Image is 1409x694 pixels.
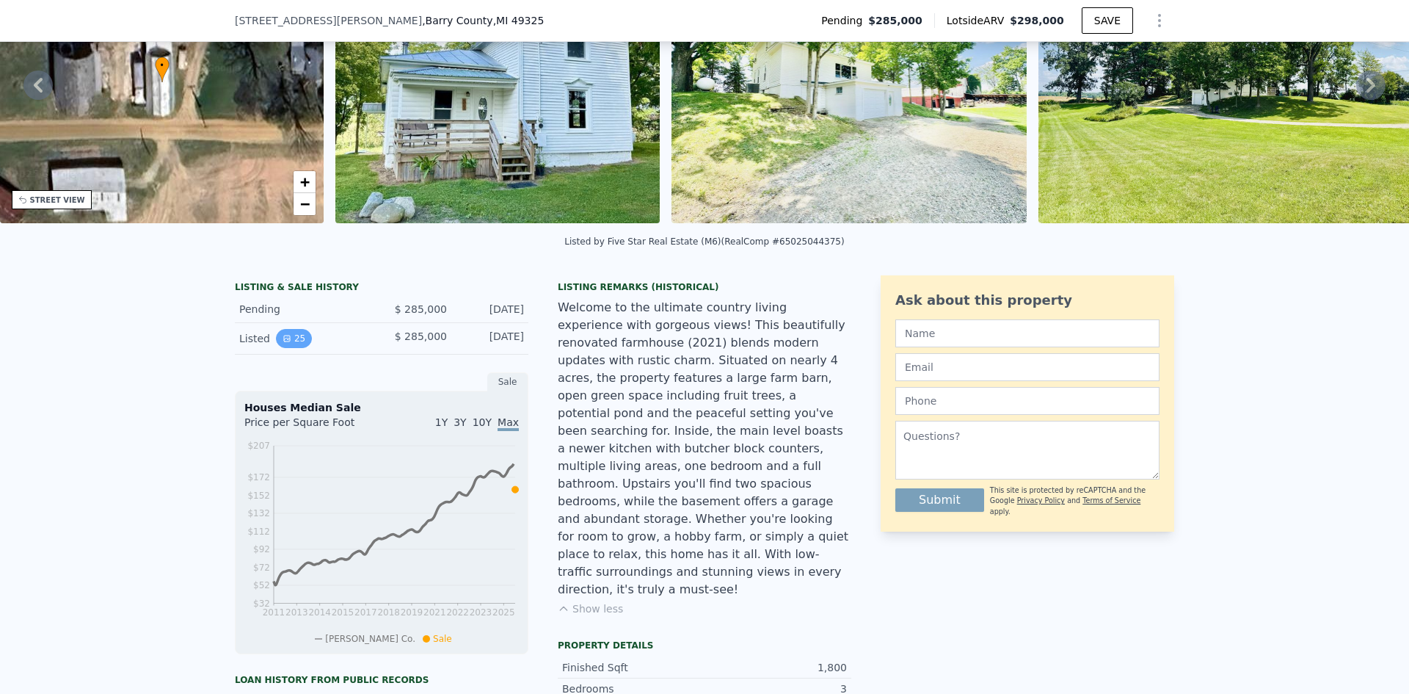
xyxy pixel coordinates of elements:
div: STREET VIEW [30,195,85,206]
button: Show less [558,601,623,616]
tspan: 2023 [470,607,492,618]
tspan: 2014 [308,607,331,618]
div: Pending [239,302,370,317]
div: [DATE] [459,329,524,348]
tspan: 2021 [423,607,446,618]
span: Pending [821,13,868,28]
a: Zoom in [294,171,316,193]
div: Houses Median Sale [244,400,519,415]
span: • [155,59,170,72]
tspan: $207 [247,441,270,451]
span: [PERSON_NAME] Co. [325,634,415,644]
div: LISTING & SALE HISTORY [235,281,528,296]
span: 10Y [473,416,492,428]
span: , MI 49325 [493,15,545,26]
span: $ 285,000 [395,330,447,342]
a: Zoom out [294,193,316,215]
a: Terms of Service [1082,496,1140,505]
button: SAVE [1082,7,1133,34]
tspan: 2025 [492,607,515,618]
span: 1Y [435,416,448,428]
tspan: 2019 [401,607,423,618]
span: 3Y [454,416,466,428]
a: Privacy Policy [1017,496,1065,505]
div: Loan history from public records [235,674,528,686]
tspan: 2017 [354,607,377,618]
tspan: 2015 [332,607,354,618]
tspan: 2013 [285,607,308,618]
div: Ask about this property [895,290,1159,311]
span: Lotside ARV [947,13,1010,28]
tspan: $112 [247,527,270,537]
div: This site is protected by reCAPTCHA and the Google and apply. [990,485,1159,517]
tspan: $92 [253,544,270,554]
div: Sale [487,372,528,391]
button: Submit [895,488,984,512]
div: [DATE] [459,302,524,317]
div: Property details [558,640,851,651]
input: Email [895,353,1159,381]
input: Name [895,319,1159,347]
div: Listed [239,329,370,348]
span: Sale [433,634,452,644]
span: [STREET_ADDRESS][PERSON_NAME] [235,13,422,28]
tspan: $72 [253,563,270,573]
div: Price per Square Foot [244,415,382,438]
span: $298,000 [1010,15,1064,26]
tspan: $132 [247,508,270,518]
tspan: $172 [247,472,270,482]
tspan: $52 [253,580,270,590]
tspan: $32 [253,599,270,609]
tspan: 2018 [377,607,400,618]
span: − [300,195,310,213]
div: Welcome to the ultimate country living experience with gorgeous views! This beautifully renovated... [558,299,851,599]
input: Phone [895,387,1159,415]
div: Finished Sqft [562,660,704,675]
span: , Barry County [422,13,544,28]
div: Listed by Five Star Real Estate (M6) (RealComp #65025044375) [564,236,844,247]
div: • [155,57,170,82]
button: Show Options [1145,6,1174,35]
span: $285,000 [868,13,922,28]
tspan: 2011 [263,607,285,618]
tspan: 2022 [446,607,469,618]
span: Max [498,416,519,431]
div: Listing Remarks (Historical) [558,281,851,293]
span: + [300,173,310,191]
tspan: $152 [247,491,270,501]
div: 1,800 [704,660,847,675]
button: View historical data [276,329,312,348]
span: $ 285,000 [395,303,447,315]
